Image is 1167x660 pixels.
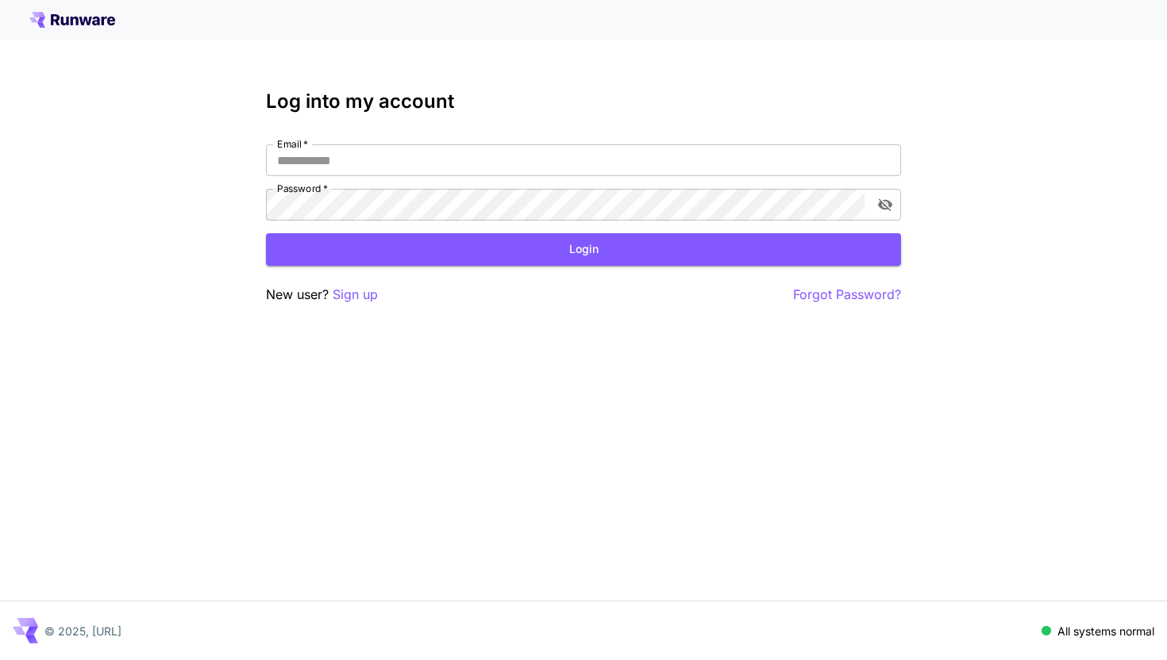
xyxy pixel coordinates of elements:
[266,285,378,305] p: New user?
[277,137,308,151] label: Email
[871,190,899,219] button: toggle password visibility
[333,285,378,305] button: Sign up
[1057,623,1154,639] p: All systems normal
[793,285,901,305] button: Forgot Password?
[266,233,901,266] button: Login
[277,182,328,195] label: Password
[44,623,121,639] p: © 2025, [URL]
[266,90,901,113] h3: Log into my account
